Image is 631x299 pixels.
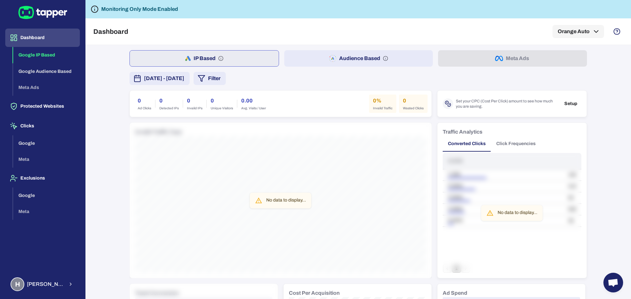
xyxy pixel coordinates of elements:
[159,106,179,111] span: Detected IPs
[211,97,233,105] h6: 0
[13,192,80,198] a: Google
[129,50,279,67] button: IP Based
[218,56,223,61] svg: IP based: Search, Display, and Shopping.
[266,195,306,206] div: No data to display...
[403,97,424,105] h6: 0
[187,106,202,111] span: Invalid IPs
[5,103,80,109] a: Protected Websites
[5,169,80,187] button: Exclusions
[13,63,80,80] button: Google Audience Based
[159,97,179,105] h6: 0
[403,106,424,111] span: Wasted Clicks
[443,136,491,152] button: Converted Clicks
[284,50,433,67] button: Audience Based
[383,56,388,61] svg: Audience based: Search, Display, Shopping, Video Performance Max, Demand Generation
[603,273,623,292] div: Open chat
[13,68,80,74] a: Google Audience Based
[5,123,80,128] a: Clicks
[5,117,80,135] button: Clicks
[11,277,24,291] div: H
[194,72,226,85] button: Filter
[5,175,80,181] a: Exclusions
[129,72,190,85] button: [DATE] - [DATE]
[211,106,233,111] span: Unique Visitors
[491,136,541,152] button: Click Frequencies
[498,207,537,219] div: No data to display...
[289,289,340,297] h6: Cost Per Acquisition
[13,52,80,57] a: Google IP Based
[187,97,202,105] h6: 0
[101,5,178,13] h6: Monitoring Only Mode Enabled
[443,128,482,136] h6: Traffic Analytics
[13,47,80,63] button: Google IP Based
[5,34,80,40] a: Dashboard
[5,29,80,47] button: Dashboard
[13,135,80,152] button: Google
[560,99,581,109] button: Setup
[138,106,151,111] span: Ad Clicks
[144,75,184,82] span: [DATE] - [DATE]
[91,5,99,13] svg: Tapper is not blocking any fraudulent activity for this domain
[27,281,64,288] span: [PERSON_NAME] Moaref
[241,106,266,111] span: Avg. Visits / User
[5,97,80,116] button: Protected Websites
[13,140,80,145] a: Google
[138,97,151,105] h6: 0
[373,97,392,105] h6: 0%
[552,25,604,38] button: Orange Auto
[241,97,266,105] h6: 0.00
[443,289,467,297] h6: Ad Spend
[456,98,558,109] span: Set your CPC (Cost Per Click) amount to see how much you are saving.
[5,275,80,294] button: H[PERSON_NAME] Moaref
[13,187,80,204] button: Google
[373,106,392,111] span: Invalid Traffic
[93,28,128,35] h5: Dashboard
